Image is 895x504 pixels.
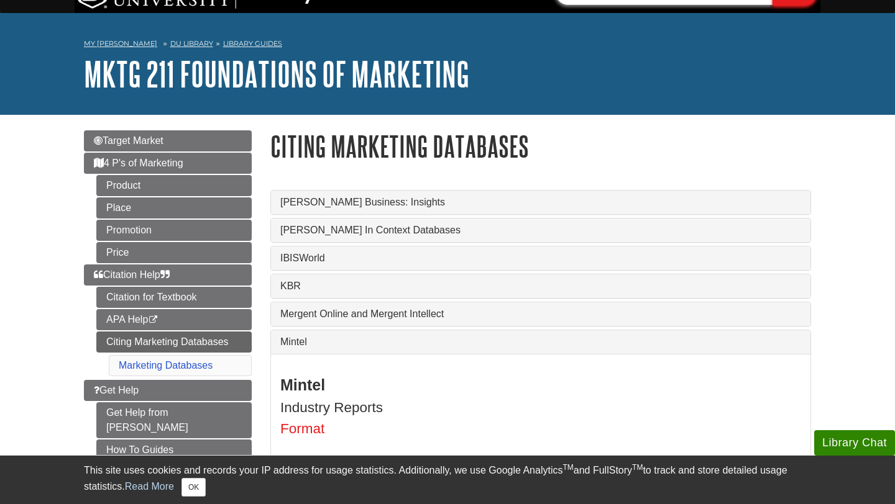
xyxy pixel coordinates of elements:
[280,225,801,236] a: [PERSON_NAME] In Context Databases
[96,331,252,353] a: Citing Marketing Databases
[119,360,213,371] a: Marketing Databases
[84,130,252,483] div: Guide Page Menu
[96,287,252,308] a: Citation for Textbook
[84,55,469,93] a: MKTG 211 Foundations of Marketing
[632,463,643,472] sup: TM
[170,39,213,48] a: DU Library
[280,400,801,416] h4: Industry Reports
[84,35,811,55] nav: breadcrumb
[96,220,252,241] a: Promotion
[270,130,811,162] h1: Citing Marketing Databases
[96,402,252,438] a: Get Help from [PERSON_NAME]
[94,135,163,146] span: Target Market
[280,336,801,348] a: Mintel
[280,253,801,264] a: IBISWorld
[84,380,252,401] a: Get Help
[96,439,252,461] a: How To Guides
[84,264,252,286] a: Citation Help
[280,308,801,320] a: Mergent Online and Mergent Intellect
[280,421,801,437] h4: Format
[280,281,801,292] a: KBR
[94,385,139,395] span: Get Help
[96,197,252,218] a: Place
[96,242,252,263] a: Price
[562,463,573,472] sup: TM
[96,175,252,196] a: Product
[125,481,174,492] a: Read More
[814,430,895,456] button: Library Chat
[84,153,252,174] a: 4 P's of Marketing
[280,197,801,208] a: [PERSON_NAME] Business: Insights
[94,158,183,168] span: 4 P's of Marketing
[181,478,206,497] button: Close
[84,38,157,49] a: My [PERSON_NAME]
[84,130,252,151] a: Target Market
[94,269,170,280] span: Citation Help
[280,376,325,394] strong: Mintel
[96,309,252,330] a: APA Help
[223,39,282,48] a: Library Guides
[84,463,811,497] div: This site uses cookies and records your IP address for usage statistics. Additionally, we use Goo...
[148,316,158,324] i: This link opens in a new window
[709,454,741,467] i: Mintel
